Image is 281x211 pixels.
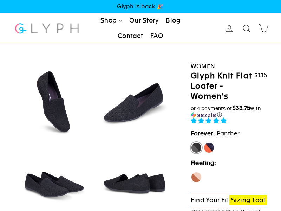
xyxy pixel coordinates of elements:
a: Shop [98,13,125,28]
label: Panther [191,142,202,153]
img: Glyph [14,19,80,38]
a: Sizing Tool [229,195,267,205]
div: or 4 payments of$33.75withSezzle Click to learn more about Sezzle [191,105,267,118]
img: Sezzle [191,112,216,118]
span: 4.90 stars [191,117,229,124]
span: $135 [254,72,267,79]
strong: Fleeting: [191,159,216,166]
span: Panther [217,130,240,137]
h1: Glyph Knit Flat Loafer - Women's [191,71,255,101]
div: or 4 payments of with [191,105,267,118]
a: Blog [163,13,183,28]
img: Panther [98,65,172,139]
a: Our Story [126,13,162,28]
img: Panther [17,65,91,139]
a: FAQ [148,28,166,44]
ul: Primary [84,13,197,44]
label: [PERSON_NAME] [203,142,215,153]
strong: Forever: [191,130,215,137]
div: Women [191,62,267,71]
span: $33.75 [232,104,250,111]
span: Find Your Fit [191,196,229,204]
label: Seahorse [191,172,202,183]
a: Contact [115,28,146,44]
